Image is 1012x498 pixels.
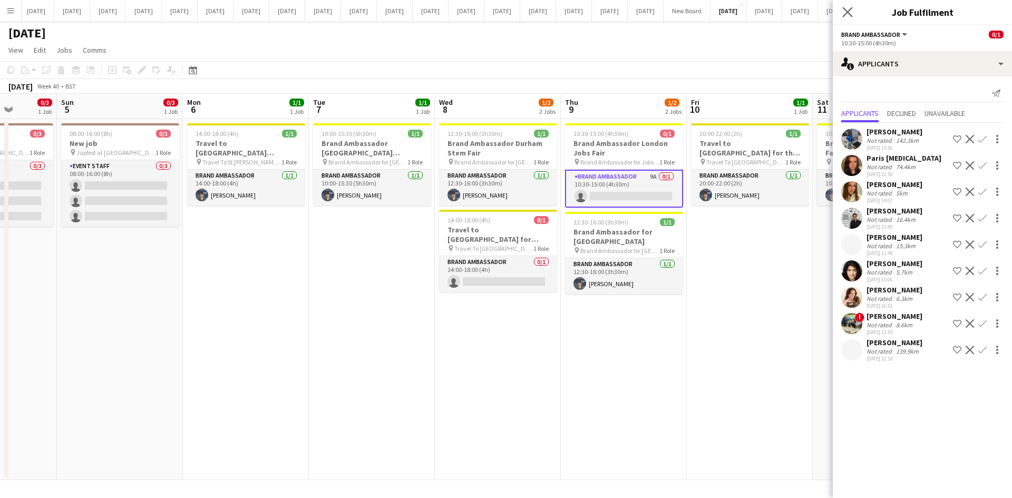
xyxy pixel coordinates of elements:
[841,31,900,38] span: Brand Ambassador
[832,158,911,166] span: Brand Ambassador for Oxford Careers Fair
[439,256,557,292] app-card-role: Brand Ambassador0/114:00-18:00 (4h)
[565,258,683,294] app-card-role: Brand Ambassador1/112:30-16:00 (3h30m)[PERSON_NAME]
[894,216,918,223] div: 16.4km
[233,1,269,21] button: [DATE]
[565,170,683,208] app-card-role: Brand Ambassador9A0/110:30-15:00 (4h30m)
[289,99,304,106] span: 1/1
[30,149,45,157] span: 1 Role
[894,268,914,276] div: 5.7km
[202,158,281,166] span: Travel To St [PERSON_NAME] for jobs fair on 7th Octoberctober
[867,347,894,355] div: Not rated
[83,45,106,55] span: Comms
[328,158,407,166] span: Brand Ambassador for [GEOGRAPHIC_DATA][PERSON_NAME] Jobs Fair
[580,158,659,166] span: Brand Ambassador for Jobs Fair
[76,149,155,157] span: Japfest at [GEOGRAPHIC_DATA]
[867,223,922,230] div: [DATE] 23:49
[841,110,879,117] span: Applicants
[447,216,490,224] span: 14:00-18:00 (4h)
[867,250,922,257] div: [DATE] 11:49
[867,311,922,321] div: [PERSON_NAME]
[282,130,297,138] span: 1/1
[815,103,829,115] span: 11
[186,103,201,115] span: 6
[894,242,918,250] div: 15.3km
[817,139,935,158] h3: Brand Ambassador Careers Fair
[447,130,502,138] span: 12:30-16:00 (3h30m)
[867,242,894,250] div: Not rated
[187,139,305,158] h3: Travel to [GEOGRAPHIC_DATA][PERSON_NAME] for [GEOGRAPHIC_DATA][PERSON_NAME] Jobs fair
[79,43,111,57] a: Comms
[818,1,854,21] button: [DATE]
[341,1,377,21] button: [DATE]
[833,51,1012,76] div: Applicants
[691,123,809,206] div: 20:00-22:00 (2h)1/1Travel to [GEOGRAPHIC_DATA] for the Careers Fair on [DATE] Travel To [GEOGRAPH...
[841,39,1004,47] div: 10:30-15:00 (4h30m)
[449,1,484,21] button: [DATE]
[867,171,941,178] div: [DATE] 22:50
[563,103,578,115] span: 9
[534,216,549,224] span: 0/1
[580,247,659,255] span: Brand Ambassador for [GEOGRAPHIC_DATA]
[867,338,922,347] div: [PERSON_NAME]
[565,212,683,294] div: 12:30-16:00 (3h30m)1/1Brand Ambassador for [GEOGRAPHIC_DATA] Brand Ambassador for [GEOGRAPHIC_DAT...
[867,268,894,276] div: Not rated
[539,108,556,115] div: 2 Jobs
[867,216,894,223] div: Not rated
[61,123,179,227] app-job-card: 08:00-16:00 (8h)0/3New job Japfest at [GEOGRAPHIC_DATA]1 RoleEvent Staff0/308:00-16:00 (8h)
[925,110,965,117] span: Unavailable
[628,1,664,21] button: [DATE]
[699,130,742,138] span: 20:00-22:00 (2h)
[556,1,592,21] button: [DATE]
[54,1,90,21] button: [DATE]
[691,170,809,206] app-card-role: Brand Ambassador1/120:00-22:00 (2h)[PERSON_NAME]
[867,180,922,189] div: [PERSON_NAME]
[90,1,126,21] button: [DATE]
[60,103,74,115] span: 5
[867,355,922,362] div: [DATE] 12:10
[786,130,801,138] span: 1/1
[52,43,76,57] a: Jobs
[313,123,431,206] app-job-card: 10:00-15:30 (5h30m)1/1Brand Ambassador [GEOGRAPHIC_DATA][PERSON_NAME] Jobs Fair Brand Ambassador ...
[573,218,628,226] span: 12:30-16:00 (3h30m)
[61,97,74,107] span: Sun
[8,45,23,55] span: View
[290,108,304,115] div: 1 Job
[565,139,683,158] h3: Brand Ambassador London Jobs Fair
[38,108,52,115] div: 1 Job
[534,130,549,138] span: 1/1
[867,206,922,216] div: [PERSON_NAME]
[61,160,179,227] app-card-role: Event Staff0/308:00-16:00 (8h)
[437,103,453,115] span: 8
[867,259,922,268] div: [PERSON_NAME]
[565,97,578,107] span: Thu
[691,97,699,107] span: Fri
[660,130,675,138] span: 0/1
[660,218,675,226] span: 1/1
[817,123,935,206] app-job-card: 10:30-15:30 (5h)1/1Brand Ambassador Careers Fair Brand Ambassador for Oxford Careers Fair1 RoleBr...
[454,245,533,252] span: Travel To [GEOGRAPHIC_DATA] For recruitment fair
[867,232,922,242] div: [PERSON_NAME]
[439,123,557,206] app-job-card: 12:30-16:00 (3h30m)1/1Brand Ambassador Durham Stem Fair Brand Ambassador for [GEOGRAPHIC_DATA]1 R...
[665,99,679,106] span: 1/2
[565,227,683,246] h3: Brand Ambassador for [GEOGRAPHIC_DATA]
[867,295,894,302] div: Not rated
[322,130,376,138] span: 10:00-15:30 (5h30m)
[187,123,305,206] app-job-card: 14:00-18:00 (4h)1/1Travel to [GEOGRAPHIC_DATA][PERSON_NAME] for [GEOGRAPHIC_DATA][PERSON_NAME] Jo...
[156,130,171,138] span: 0/3
[867,276,922,283] div: [DATE] 15:06
[155,149,171,157] span: 1 Role
[711,1,746,21] button: [DATE]
[782,1,818,21] button: [DATE]
[665,108,682,115] div: 2 Jobs
[539,99,553,106] span: 1/2
[894,321,914,329] div: 8.6km
[8,25,46,41] h1: [DATE]
[439,210,557,292] div: 14:00-18:00 (4h)0/1Travel to [GEOGRAPHIC_DATA] for Recruitment fair Travel To [GEOGRAPHIC_DATA] F...
[689,103,699,115] span: 10
[269,1,305,21] button: [DATE]
[35,82,61,90] span: Week 40
[565,123,683,208] div: 10:30-15:00 (4h30m)0/1Brand Ambassador London Jobs Fair Brand Ambassador for Jobs Fair1 RoleBrand...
